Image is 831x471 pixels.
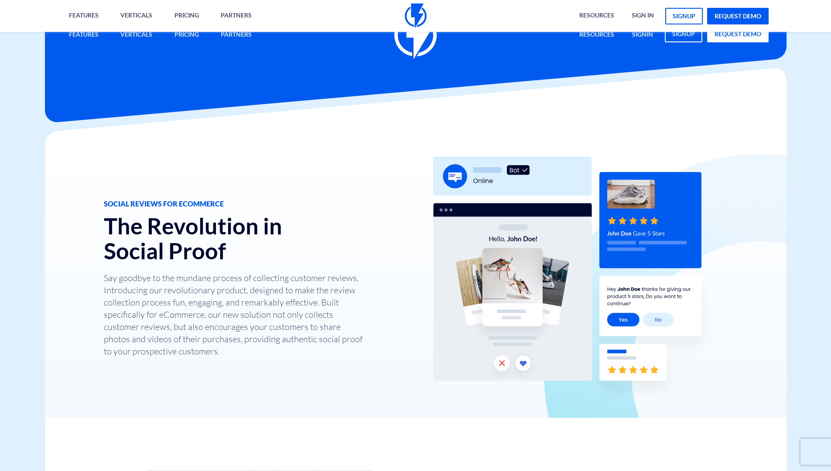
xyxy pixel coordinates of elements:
a: Pricing [168,26,205,45]
a: signup [665,8,703,24]
a: Partners [214,26,258,45]
a: Resources [573,26,621,45]
span: SOCIAL REVIEWS FOR ECOMMERCE [104,199,409,209]
a: Features [62,26,105,45]
p: Say goodbye to the mundane process of collecting customer reviews. Introducing our revolutionary ... [104,272,366,358]
a: request demo [707,8,769,24]
a: signin [626,26,660,45]
a: request demo [707,26,769,42]
a: Verticals [114,26,159,45]
h2: The Revolution in Social Proof [104,213,409,263]
a: signup [665,26,702,42]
